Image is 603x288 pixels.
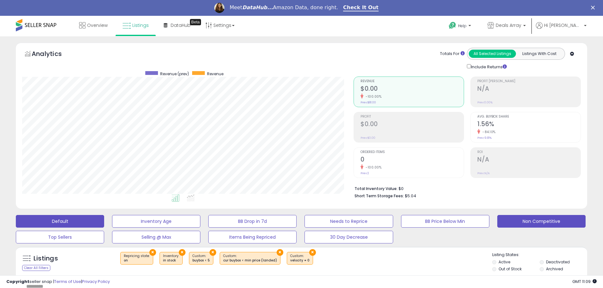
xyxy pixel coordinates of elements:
[192,258,210,263] div: buybox < 5
[16,231,104,243] button: Top Sellers
[361,101,376,104] small: Prev: $81.00
[361,171,369,175] small: Prev: 2
[477,171,490,175] small: Prev: N/A
[492,252,587,258] p: Listing States:
[477,136,492,140] small: Prev: 9.81%
[401,215,489,228] button: BB Price Below Min
[309,249,316,256] button: ×
[179,249,185,256] button: ×
[190,19,201,25] div: Tooltip anchor
[6,279,29,285] strong: Copyright
[355,193,404,199] b: Short Term Storage Fees:
[477,85,581,94] h2: N/A
[208,215,297,228] button: BB Drop in 7d
[343,4,379,11] a: Check It Out
[546,259,570,265] label: Deactivated
[163,258,179,263] div: in stock
[477,101,493,104] small: Prev: 0.00%
[210,249,216,256] button: ×
[477,150,581,154] span: ROI
[591,6,597,9] div: Close
[159,16,195,35] a: DataHub
[477,156,581,164] h2: N/A
[214,3,224,13] img: Profile image for Georgie
[363,94,381,99] small: -100.00%
[483,16,531,36] a: Deals Array
[361,115,464,119] span: Profit
[124,254,150,263] span: Repricing state :
[444,17,477,36] a: Help
[361,136,375,140] small: Prev: $0.00
[546,266,563,272] label: Archived
[208,231,297,243] button: Items Being Repriced
[229,4,338,11] div: Meet Amazon Data, done right.
[449,21,456,29] i: Get Help
[201,16,239,35] a: Settings
[497,215,586,228] button: Non Competitive
[361,150,464,154] span: Ordered Items
[277,249,283,256] button: ×
[192,254,210,263] span: Custom:
[160,71,189,77] span: Revenue (prev)
[32,49,74,60] h5: Analytics
[496,22,521,28] span: Deals Array
[440,51,465,57] div: Totals For
[480,130,496,134] small: -84.10%
[572,279,597,285] span: 2025-10-7 11:09 GMT
[477,120,581,129] h2: 1.56%
[516,50,563,58] button: Listings With Cost
[149,249,156,256] button: ×
[469,50,516,58] button: All Selected Listings
[207,71,223,77] span: Revenue
[305,231,393,243] button: 30 Day Decrease
[74,16,112,35] a: Overview
[499,266,522,272] label: Out of Stock
[290,258,310,263] div: velocity = 0
[54,279,81,285] a: Terms of Use
[163,254,179,263] span: Inventory :
[124,258,150,263] div: on
[458,23,467,28] span: Help
[499,259,510,265] label: Active
[82,279,110,285] a: Privacy Policy
[22,265,50,271] div: Clear All Filters
[112,215,200,228] button: Inventory Age
[118,16,154,35] a: Listings
[361,120,464,129] h2: $0.00
[223,254,277,263] span: Custom:
[361,85,464,94] h2: $0.00
[290,254,310,263] span: Custom:
[405,193,416,199] span: $5.04
[242,4,273,10] i: DataHub...
[462,63,514,70] div: Include Returns
[223,258,277,263] div: cur buybox < min price (landed)
[171,22,191,28] span: DataHub
[16,215,104,228] button: Default
[363,165,381,170] small: -100.00%
[544,22,582,28] span: Hi [PERSON_NAME]
[361,80,464,83] span: Revenue
[305,215,393,228] button: Needs to Reprice
[355,186,398,191] b: Total Inventory Value:
[6,279,110,285] div: seller snap | |
[132,22,149,28] span: Listings
[87,22,108,28] span: Overview
[477,115,581,119] span: Avg. Buybox Share
[355,184,576,192] li: $0
[361,156,464,164] h2: 0
[536,22,587,36] a: Hi [PERSON_NAME]
[477,80,581,83] span: Profit [PERSON_NAME]
[34,254,58,263] h5: Listings
[112,231,200,243] button: Selling @ Max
